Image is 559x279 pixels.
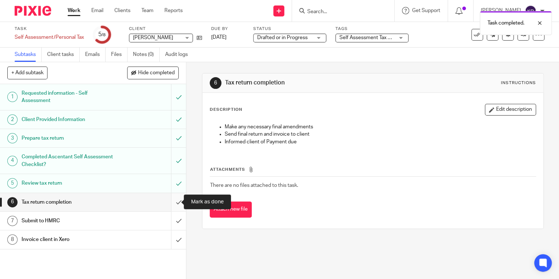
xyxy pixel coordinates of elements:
[133,35,173,40] span: [PERSON_NAME]
[7,216,18,226] div: 7
[501,80,536,86] div: Instructions
[211,35,227,40] span: [DATE]
[253,26,326,32] label: Status
[210,167,245,171] span: Attachments
[133,48,160,62] a: Notes (0)
[7,133,18,143] div: 3
[114,7,130,14] a: Clients
[68,7,80,14] a: Work
[165,48,193,62] a: Audit logs
[164,7,183,14] a: Reports
[127,67,179,79] button: Hide completed
[22,178,117,189] h1: Review tax return
[15,26,84,32] label: Task
[225,138,536,146] p: Informed client of Payment due
[129,26,202,32] label: Client
[22,133,117,144] h1: Prepare tax return
[7,114,18,125] div: 2
[91,7,103,14] a: Email
[22,234,117,245] h1: Invoice client in Xero
[138,70,175,76] span: Hide completed
[7,197,18,207] div: 6
[225,123,536,131] p: Make any necessary final amendments
[257,35,308,40] span: Drafted or in Progress
[111,48,128,62] a: Files
[7,178,18,188] div: 5
[15,48,42,62] a: Subtasks
[15,34,84,41] div: Self Assessment/Personal Tax
[22,114,117,125] h1: Client Provided Information
[85,48,106,62] a: Emails
[7,156,18,166] div: 4
[339,35,403,40] span: Self Assessment Tax Return
[225,131,536,138] p: Send final return and invoice to client
[7,234,18,245] div: 8
[210,183,298,188] span: There are no files attached to this task.
[141,7,153,14] a: Team
[15,6,51,16] img: Pixie
[487,19,524,27] p: Task completed.
[7,92,18,102] div: 1
[210,201,252,218] button: Attach new file
[210,77,221,89] div: 6
[225,79,388,87] h1: Tax return completion
[210,107,242,113] p: Description
[7,67,47,79] button: + Add subtask
[22,197,117,208] h1: Tax return completion
[525,5,536,17] img: svg%3E
[22,88,117,106] h1: Requested information - Self Assessment
[22,151,117,170] h1: Completed Ascentant Self Assessment Checklist?
[102,33,106,37] small: /8
[98,30,106,39] div: 5
[22,215,117,226] h1: Submit to HMRC
[485,104,536,116] button: Edit description
[211,26,244,32] label: Due by
[47,48,80,62] a: Client tasks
